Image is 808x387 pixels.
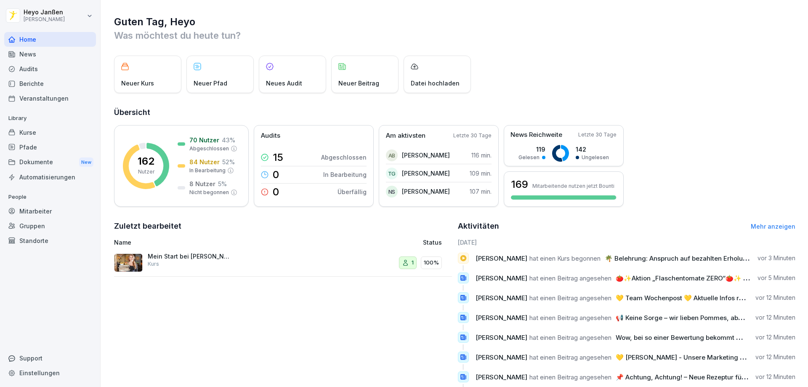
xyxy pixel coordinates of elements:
a: Veranstaltungen [4,91,96,106]
a: Pfade [4,140,96,155]
a: DokumenteNew [4,155,96,170]
img: aaay8cu0h1hwaqqp9269xjan.png [114,254,143,272]
div: Support [4,351,96,366]
a: Mitarbeiter [4,204,96,219]
p: vor 12 Minuten [755,353,795,361]
p: Neues Audit [266,79,302,88]
p: News Reichweite [510,130,562,140]
p: Was möchtest du heute tun? [114,29,795,42]
p: vor 12 Minuten [755,373,795,381]
p: 8 Nutzer [189,179,215,188]
p: Abgeschlossen [321,153,367,162]
p: Heyo Janßen [24,9,65,16]
p: vor 12 Minuten [755,294,795,302]
h1: Guten Tag, Heyo [114,15,795,29]
p: Status [423,238,442,247]
p: Library [4,112,96,125]
p: Nutzer [138,168,154,176]
p: In Bearbeitung [189,167,226,174]
p: Gelesen [518,154,540,161]
span: hat einen Beitrag angesehen [529,353,611,361]
p: Audits [261,131,280,141]
p: 52 % [222,157,235,166]
p: People [4,190,96,204]
span: [PERSON_NAME] [476,334,527,342]
span: hat einen Kurs begonnen [529,254,601,262]
p: vor 12 Minuten [755,333,795,342]
h2: Übersicht [114,107,795,118]
p: Letzte 30 Tage [453,132,492,139]
p: vor 5 Minuten [757,274,795,282]
a: Einstellungen [4,366,96,380]
p: 142 [576,145,609,154]
a: News [4,47,96,61]
span: [PERSON_NAME] [476,294,527,302]
div: Dokumente [4,155,96,170]
p: 0 [273,187,279,197]
a: Automatisierungen [4,170,96,184]
p: 116 min. [471,151,492,160]
a: Home [4,32,96,47]
p: [PERSON_NAME] [402,151,450,160]
h6: [DATE] [458,238,796,247]
p: Kurs [148,260,159,268]
p: Mitarbeitende nutzen jetzt Bounti [532,183,614,189]
p: 84 Nutzer [189,157,220,166]
a: Gruppen [4,219,96,233]
p: Am aktivsten [386,131,425,141]
p: 1 [412,259,414,267]
p: Ungelesen [582,154,609,161]
p: [PERSON_NAME] [24,16,65,22]
p: 5 % [218,179,227,188]
div: New [79,157,93,167]
p: 70 Nutzer [189,136,219,144]
p: Letzte 30 Tage [578,131,617,139]
a: Berichte [4,76,96,91]
p: Mein Start bei [PERSON_NAME] - Personalfragebogen [148,253,232,260]
span: hat einen Beitrag angesehen [529,373,611,381]
p: Datei hochladen [411,79,460,88]
div: AB [386,149,398,161]
p: 107 min. [470,187,492,196]
p: Name [114,238,326,247]
p: In Bearbeitung [323,170,367,179]
p: Neuer Pfad [194,79,227,88]
p: 162 [138,156,154,166]
a: Mein Start bei [PERSON_NAME] - PersonalfragebogenKurs1100% [114,249,452,277]
a: Mehr anzeigen [751,223,795,230]
a: Kurse [4,125,96,140]
span: [PERSON_NAME] [476,373,527,381]
p: 100% [424,259,439,267]
p: Überfällig [338,187,367,196]
p: 43 % [222,136,235,144]
a: Audits [4,61,96,76]
p: Neuer Beitrag [338,79,379,88]
span: hat einen Beitrag angesehen [529,314,611,322]
p: [PERSON_NAME] [402,187,450,196]
div: TG [386,168,398,179]
p: vor 3 Minuten [757,254,795,262]
p: 109 min. [470,169,492,178]
span: [PERSON_NAME] [476,353,527,361]
h2: Zuletzt bearbeitet [114,220,452,232]
p: 15 [273,152,283,163]
a: Standorte [4,233,96,248]
span: [PERSON_NAME] [476,314,527,322]
span: hat einen Beitrag angesehen [529,334,611,342]
div: NS [386,186,398,198]
p: vor 12 Minuten [755,313,795,322]
p: Neuer Kurs [121,79,154,88]
p: 0 [273,170,279,180]
p: Nicht begonnen [189,189,229,196]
